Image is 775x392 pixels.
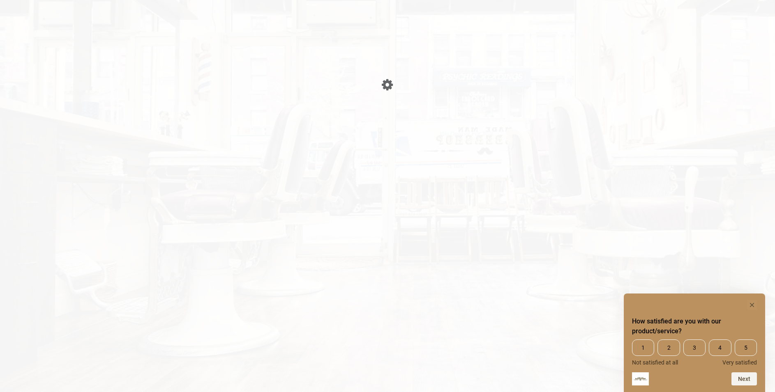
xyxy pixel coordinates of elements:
span: Very satisfied [722,359,757,366]
span: 4 [709,339,731,356]
span: Not satisfied at all [632,359,678,366]
span: 2 [657,339,680,356]
span: 3 [683,339,706,356]
button: Hide survey [747,300,757,310]
h2: How satisfied are you with our product/service? Select an option from 1 to 5, with 1 being Not sa... [632,316,757,336]
div: How satisfied are you with our product/service? Select an option from 1 to 5, with 1 being Not sa... [632,300,757,385]
span: 1 [632,339,654,356]
div: How satisfied are you with our product/service? Select an option from 1 to 5, with 1 being Not sa... [632,339,757,366]
span: 5 [735,339,757,356]
button: Next question [731,372,757,385]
